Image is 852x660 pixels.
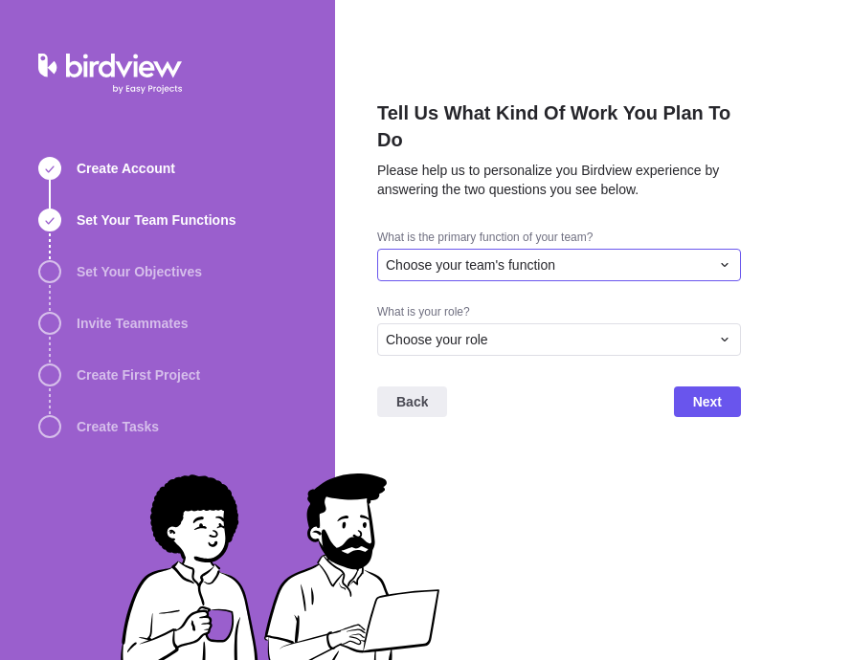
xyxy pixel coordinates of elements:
span: Choose your team's function [386,255,555,275]
span: Back [396,390,428,413]
span: Next [674,386,741,417]
div: What is the primary function of your team? [377,230,741,249]
span: Invite Teammates [77,314,188,333]
span: Back [377,386,447,417]
div: What is your role? [377,304,741,323]
span: Set Your Objectives [77,262,202,281]
span: Next [693,390,722,413]
span: Please help us to personalize you Birdview experience by answering the two questions you see below. [377,163,719,197]
span: Create First Project [77,365,200,385]
span: Set Your Team Functions [77,210,235,230]
span: Create Tasks [77,417,159,436]
span: Create Account [77,159,175,178]
h2: Tell Us What Kind Of Work You Plan To Do [377,99,741,161]
span: Choose your role [386,330,488,349]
